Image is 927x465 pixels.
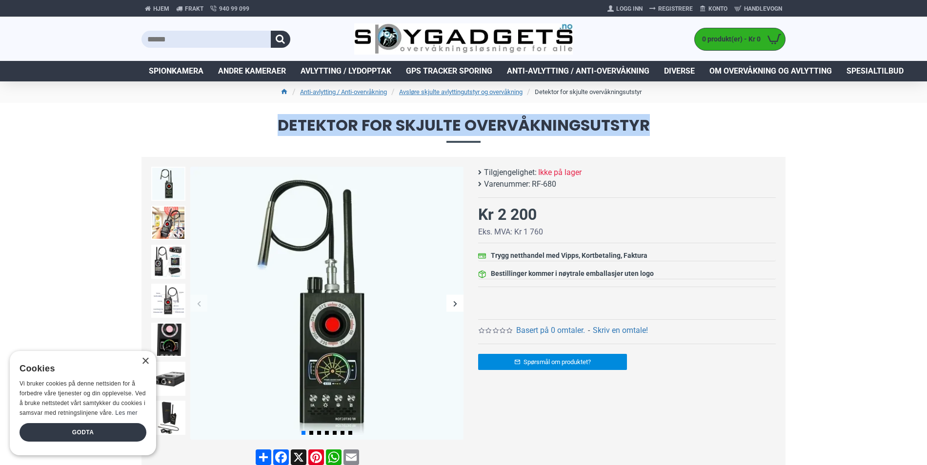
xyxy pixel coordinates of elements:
[309,431,313,435] span: Go to slide 2
[709,65,832,77] span: Om overvåkning og avlytting
[272,449,290,465] a: Facebook
[341,431,344,435] span: Go to slide 6
[255,449,272,465] a: Share
[348,431,352,435] span: Go to slide 7
[588,326,590,335] b: -
[507,65,649,77] span: Anti-avlytting / Anti-overvåkning
[695,28,785,50] a: 0 produkt(er) - Kr 0
[115,409,137,416] a: Les mer, opens a new window
[731,1,786,17] a: Handlevogn
[153,4,169,13] span: Hjem
[300,87,387,97] a: Anti-avlytting / Anti-overvåkning
[354,23,573,55] img: SpyGadgets.no
[695,34,763,44] span: 0 produkt(er) - Kr 0
[190,167,463,440] img: RF Detektor - Avsløring av skjulte overvåkningsutstyr - SpyGadgets.no
[141,61,211,81] a: Spionkamera
[151,245,185,279] img: RF Detektor - Avsløring av skjulte overvåkningsutstyr - SpyGadgets.no
[20,380,146,416] span: Vi bruker cookies på denne nettsiden for å forbedre våre tjenester og din opplevelse. Ved å bruke...
[317,431,321,435] span: Go to slide 3
[484,167,537,178] b: Tilgjengelighet:
[399,87,523,97] a: Avsløre skjulte avlyttingutstyr og overvåkning
[290,449,307,465] a: X
[491,251,647,261] div: Trygg netthandel med Vipps, Kortbetaling, Faktura
[20,358,140,379] div: Cookies
[478,354,627,370] a: Spørsmål om produktet?
[325,431,329,435] span: Go to slide 4
[219,4,249,13] span: 940 99 099
[646,1,696,17] a: Registrere
[491,269,654,279] div: Bestillinger kommer i nøytrale emballasjer uten logo
[657,61,702,81] a: Diverse
[149,65,203,77] span: Spionkamera
[538,167,582,178] span: Ikke på lager
[151,323,185,357] img: RF Detektor - Avsløring av skjulte overvåkningsutstyr - SpyGadgets.no
[658,4,693,13] span: Registrere
[664,65,695,77] span: Diverse
[604,1,646,17] a: Logg Inn
[593,325,648,336] a: Skriv en omtale!
[151,206,185,240] img: RF Detektor - Avsløring av skjulte overvåkningsutstyr - SpyGadgets.no
[696,1,731,17] a: Konto
[301,65,391,77] span: Avlytting / Lydopptak
[616,4,643,13] span: Logg Inn
[406,65,492,77] span: GPS Tracker Sporing
[839,61,911,81] a: Spesialtilbud
[325,449,343,465] a: WhatsApp
[846,65,904,77] span: Spesialtilbud
[333,431,337,435] span: Go to slide 5
[708,4,727,13] span: Konto
[151,284,185,318] img: RF Detektor - Avsløring av skjulte overvåkningsutstyr - SpyGadgets.no
[307,449,325,465] a: Pinterest
[302,431,305,435] span: Go to slide 1
[516,325,585,336] a: Basert på 0 omtaler.
[446,295,463,312] div: Next slide
[744,4,782,13] span: Handlevogn
[151,401,185,435] img: RF Detektor - Avsløring av skjulte overvåkningsutstyr - SpyGadgets.no
[20,423,146,442] div: Godta
[218,65,286,77] span: Andre kameraer
[532,178,556,190] span: RF-680
[211,61,293,81] a: Andre kameraer
[151,362,185,396] img: RF Detektor - Avsløring av skjulte overvåkningsutstyr - SpyGadgets.no
[478,203,537,226] div: Kr 2 200
[399,61,500,81] a: GPS Tracker Sporing
[293,61,399,81] a: Avlytting / Lydopptak
[141,117,786,142] span: Detektor for skjulte overvåkningsutstyr
[151,167,185,201] img: RF Detektor - Avsløring av skjulte overvåkningsutstyr - SpyGadgets.no
[500,61,657,81] a: Anti-avlytting / Anti-overvåkning
[484,178,530,190] b: Varenummer:
[702,61,839,81] a: Om overvåkning og avlytting
[343,449,360,465] a: Email
[141,358,149,365] div: Close
[185,4,203,13] span: Frakt
[190,295,207,312] div: Previous slide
